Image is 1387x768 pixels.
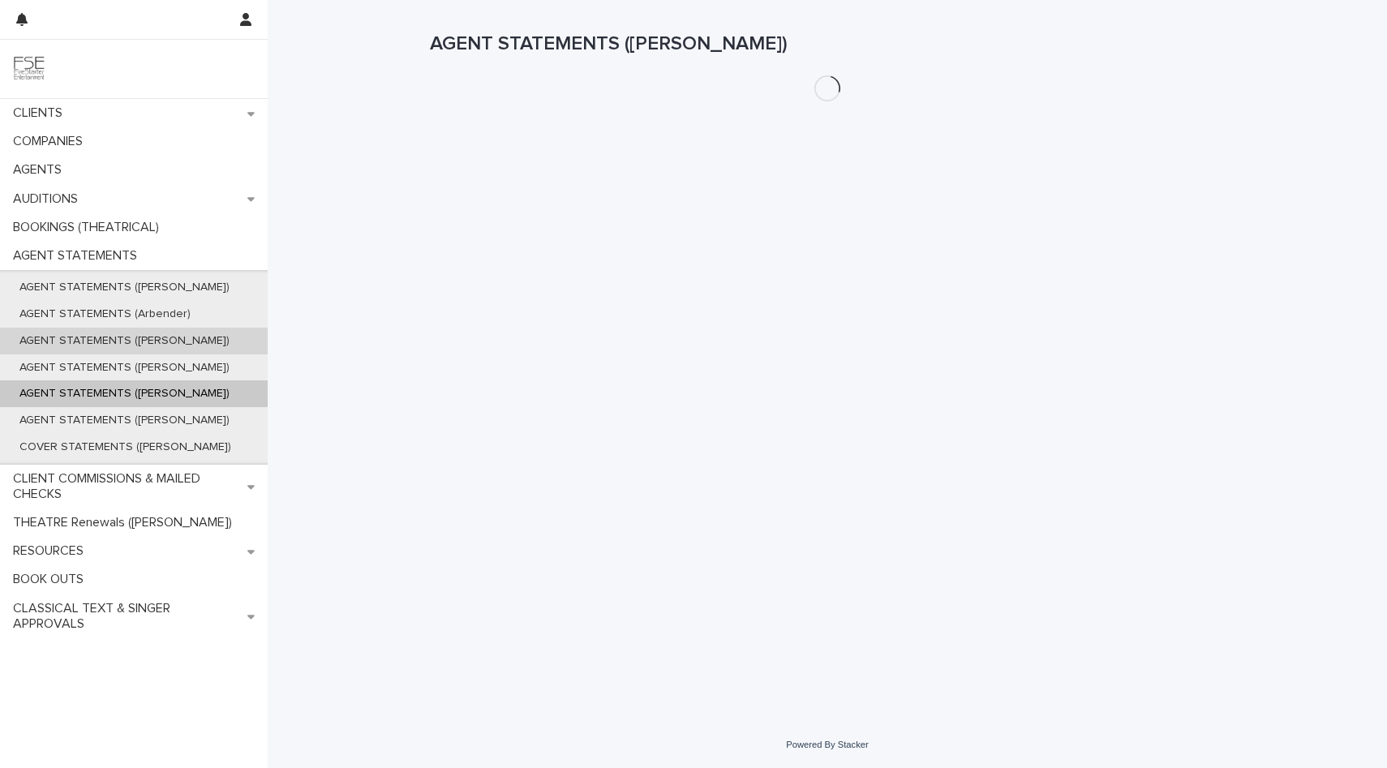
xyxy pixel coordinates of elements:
[6,440,244,454] p: COVER STATEMENTS ([PERSON_NAME])
[6,543,97,559] p: RESOURCES
[6,572,97,587] p: BOOK OUTS
[6,515,245,530] p: THEATRE Renewals ([PERSON_NAME])
[13,53,45,85] img: 9JgRvJ3ETPGCJDhvPVA5
[6,281,243,294] p: AGENT STATEMENTS ([PERSON_NAME])
[786,740,868,749] a: Powered By Stacker
[6,361,243,375] p: AGENT STATEMENTS ([PERSON_NAME])
[6,191,91,207] p: AUDITIONS
[6,334,243,348] p: AGENT STATEMENTS ([PERSON_NAME])
[6,601,247,632] p: CLASSICAL TEXT & SINGER APPROVALS
[6,220,172,235] p: BOOKINGS (THEATRICAL)
[6,307,204,321] p: AGENT STATEMENTS (Arbender)
[6,414,243,427] p: AGENT STATEMENTS ([PERSON_NAME])
[6,248,150,264] p: AGENT STATEMENTS
[430,32,1225,56] h1: AGENT STATEMENTS ([PERSON_NAME])
[6,134,96,149] p: COMPANIES
[6,387,243,401] p: AGENT STATEMENTS ([PERSON_NAME])
[6,471,247,502] p: CLIENT COMMISSIONS & MAILED CHECKS
[6,162,75,178] p: AGENTS
[6,105,75,121] p: CLIENTS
